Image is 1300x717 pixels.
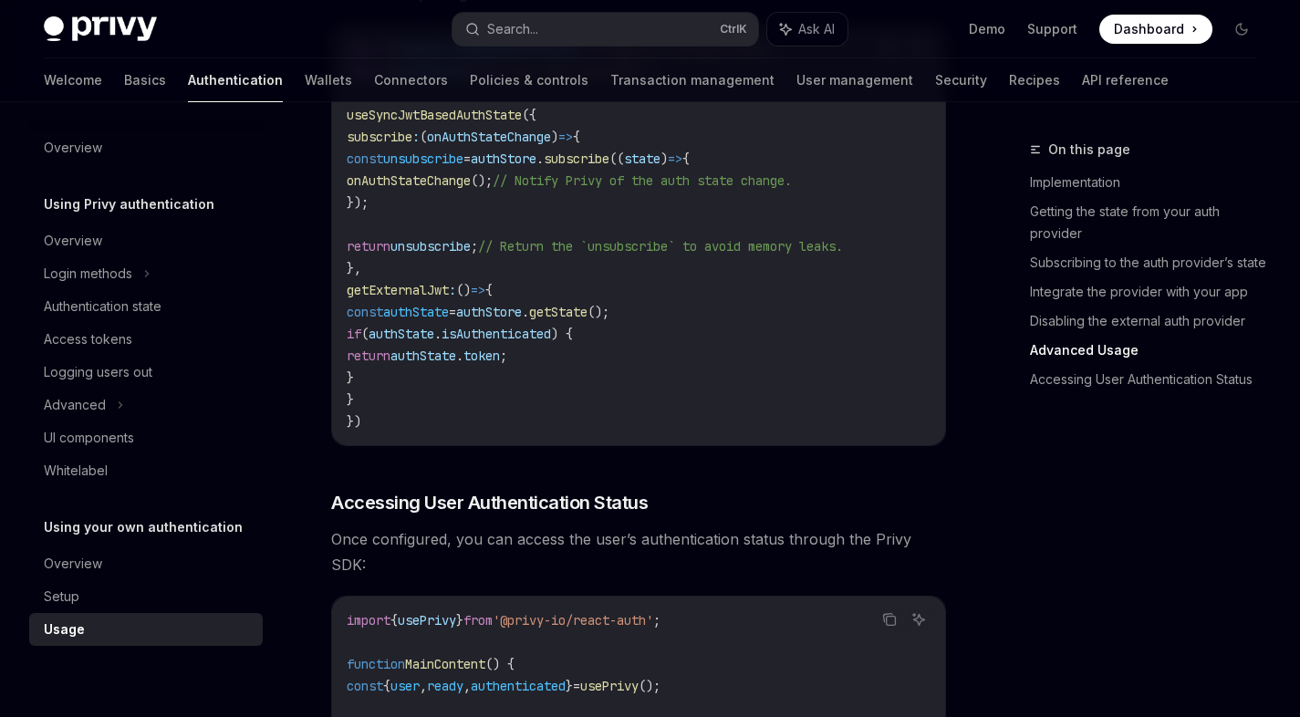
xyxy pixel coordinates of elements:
a: Transaction management [610,58,775,102]
span: state [624,151,660,167]
span: function [347,656,405,672]
span: , [420,678,427,694]
a: Implementation [1030,168,1271,197]
a: Overview [29,547,263,580]
span: MainContent [405,656,485,672]
span: ({ [522,107,536,123]
span: const [347,151,383,167]
a: Logging users out [29,356,263,389]
div: Authentication state [44,296,161,317]
span: (); [639,678,660,694]
span: , [463,678,471,694]
a: Dashboard [1099,15,1212,44]
span: = [449,304,456,320]
span: (( [609,151,624,167]
span: = [573,678,580,694]
span: authState [383,304,449,320]
span: // Notify Privy of the auth state change. [493,172,792,189]
span: { [573,129,580,145]
a: Whitelabel [29,454,263,487]
span: return [347,238,390,255]
span: subscribe [544,151,609,167]
span: () [456,282,471,298]
div: Whitelabel [44,460,108,482]
span: unsubscribe [383,151,463,167]
span: authState [390,348,456,364]
span: } [456,612,463,629]
a: Recipes [1009,58,1060,102]
span: Accessing User Authentication Status [331,490,648,515]
span: '@privy-io/react-auth' [493,612,653,629]
span: getState [529,304,588,320]
a: Authentication state [29,290,263,323]
span: } [347,391,354,408]
span: ) [660,151,668,167]
a: Basics [124,58,166,102]
span: . [522,304,529,320]
span: authStore [471,151,536,167]
div: Usage [44,618,85,640]
span: } [566,678,573,694]
span: { [383,678,390,694]
span: }, [347,260,361,276]
span: } [347,369,354,386]
span: On this page [1048,139,1130,161]
div: Advanced [44,394,106,416]
span: => [558,129,573,145]
span: authState [369,326,434,342]
a: Security [935,58,987,102]
span: const [347,304,383,320]
a: Authentication [188,58,283,102]
a: Integrate the provider with your app [1030,277,1271,307]
span: onAuthStateChange [347,172,471,189]
span: : [412,129,420,145]
div: Login methods [44,263,132,285]
button: Copy the contents from the code block [878,608,901,631]
span: subscribe [347,129,412,145]
a: Usage [29,613,263,646]
span: authStore [456,304,522,320]
span: . [456,348,463,364]
a: Support [1027,20,1077,38]
span: ready [427,678,463,694]
a: Advanced Usage [1030,336,1271,365]
span: usePrivy [580,678,639,694]
a: Overview [29,224,263,257]
img: dark logo [44,16,157,42]
span: (); [588,304,609,320]
span: => [471,282,485,298]
span: ( [361,326,369,342]
span: }) [347,413,361,430]
span: . [536,151,544,167]
span: . [434,326,442,342]
span: ; [471,238,478,255]
span: useSyncJwtBasedAuthState [347,107,522,123]
span: // Return the `unsubscribe` to avoid memory leaks. [478,238,843,255]
span: ; [500,348,507,364]
span: if [347,326,361,342]
span: return [347,348,390,364]
a: UI components [29,421,263,454]
button: Search...CtrlK [452,13,757,46]
a: API reference [1082,58,1169,102]
div: UI components [44,427,134,449]
span: : [449,282,456,298]
span: ) [551,129,558,145]
h5: Using your own authentication [44,516,243,538]
a: Disabling the external auth provider [1030,307,1271,336]
a: Overview [29,131,263,164]
a: Connectors [374,58,448,102]
button: Ask AI [767,13,848,46]
a: Subscribing to the auth provider’s state [1030,248,1271,277]
span: from [463,612,493,629]
span: Dashboard [1114,20,1184,38]
div: Overview [44,230,102,252]
div: Access tokens [44,328,132,350]
a: Setup [29,580,263,613]
div: Overview [44,137,102,159]
span: ) { [551,326,573,342]
span: => [668,151,682,167]
a: Accessing User Authentication Status [1030,365,1271,394]
span: onAuthStateChange [427,129,551,145]
span: unsubscribe [390,238,471,255]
